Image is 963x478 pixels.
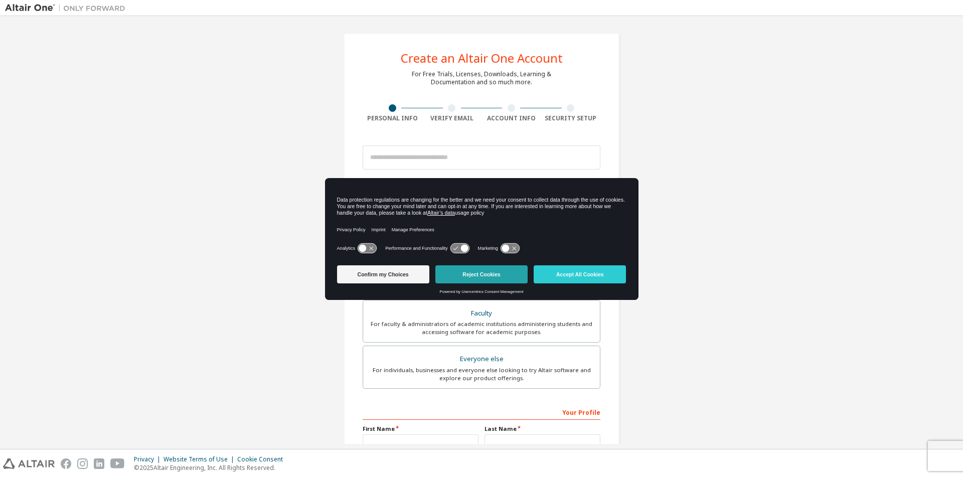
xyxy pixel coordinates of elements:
div: Privacy [134,455,164,463]
div: Website Terms of Use [164,455,237,463]
img: linkedin.svg [94,458,104,469]
div: Account Info [481,114,541,122]
img: facebook.svg [61,458,71,469]
div: Cookie Consent [237,455,289,463]
img: altair_logo.svg [3,458,55,469]
div: Create an Altair One Account [401,52,563,64]
div: Faculty [369,306,594,321]
div: For Free Trials, Licenses, Downloads, Learning & Documentation and so much more. [412,70,551,86]
div: For individuals, businesses and everyone else looking to try Altair software and explore our prod... [369,366,594,382]
div: Everyone else [369,352,594,366]
div: Verify Email [422,114,482,122]
div: For faculty & administrators of academic institutions administering students and accessing softwa... [369,320,594,336]
img: youtube.svg [110,458,125,469]
p: © 2025 Altair Engineering, Inc. All Rights Reserved. [134,463,289,472]
img: instagram.svg [77,458,88,469]
div: Security Setup [541,114,601,122]
label: Last Name [485,425,600,433]
img: Altair One [5,3,130,13]
label: First Name [363,425,478,433]
div: Personal Info [363,114,422,122]
div: Your Profile [363,404,600,420]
